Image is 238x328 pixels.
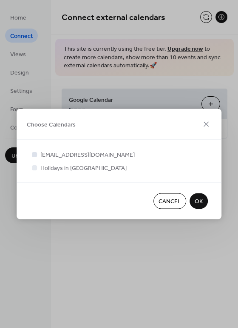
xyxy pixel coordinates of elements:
span: Holidays in [GEOGRAPHIC_DATA] [40,164,127,173]
button: OK [190,193,208,209]
span: Choose Calendars [27,121,76,129]
span: OK [195,197,203,206]
span: [EMAIL_ADDRESS][DOMAIN_NAME] [40,151,135,160]
span: Cancel [159,197,181,206]
button: Cancel [153,193,186,209]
